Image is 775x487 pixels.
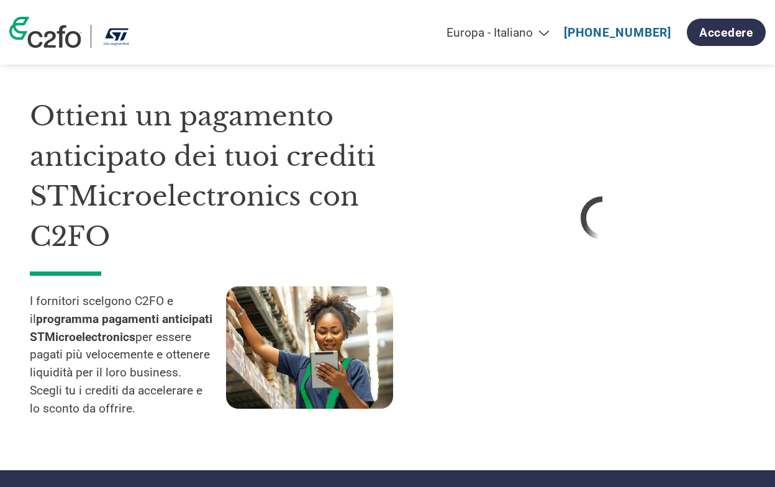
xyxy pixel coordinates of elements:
a: [PHONE_NUMBER] [564,25,671,40]
strong: programma pagamenti anticipati STMicroelectronics [30,312,212,344]
img: STMicroelectronics [101,25,132,48]
p: I fornitori scelgono C2FO e il per essere pagati più velocemente e ottenere liquidità per il loro... [30,293,226,418]
img: supply chain worker [226,286,393,409]
h1: Ottieni un pagamento anticipato dei tuoi crediti STMicroelectronics con C2FO [30,96,422,257]
a: Accedere [687,19,766,46]
img: c2fo logo [9,17,81,48]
